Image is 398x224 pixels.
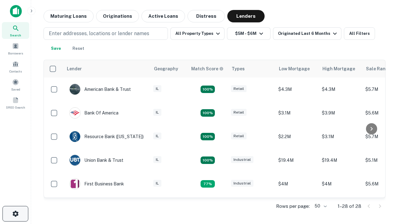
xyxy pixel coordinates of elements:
td: $3.9M [275,196,319,219]
button: Reset [68,42,88,55]
button: All Filters [344,27,375,40]
img: capitalize-icon.png [10,5,22,17]
td: $2.2M [275,125,319,148]
button: Save your search to get updates of matches that match your search criteria. [46,42,66,55]
th: Low Mortgage [275,60,319,77]
div: Matching Properties: 3, hasApolloMatch: undefined [201,180,215,188]
div: Bank Of America [69,107,118,119]
div: Union Bank & Trust [69,155,123,166]
td: $4.3M [319,77,362,101]
button: Active Loans [141,10,185,22]
button: Originations [96,10,139,22]
img: picture [70,155,80,166]
button: $5M - $6M [227,27,271,40]
td: $4M [275,172,319,196]
th: Capitalize uses an advanced AI algorithm to match your search with the best lender. The match sco... [187,60,228,77]
h6: Match Score [191,65,222,72]
div: American Bank & Trust [69,84,131,95]
span: Borrowers [8,51,23,56]
div: Geography [154,65,178,72]
button: Distress [187,10,225,22]
div: Retail [231,133,247,140]
div: First Business Bank [69,178,124,189]
a: Saved [2,76,29,93]
a: Borrowers [2,40,29,57]
th: High Mortgage [319,60,362,77]
div: IL [153,85,161,92]
td: $19.4M [319,148,362,172]
div: 50 [312,202,328,211]
td: $3.9M [319,101,362,125]
img: picture [70,131,80,142]
div: Matching Properties: 7, hasApolloMatch: undefined [201,86,215,93]
th: Lender [63,60,150,77]
span: Saved [11,87,20,92]
span: Contacts [9,69,22,74]
a: Search [2,22,29,39]
button: Maturing Loans [44,10,94,22]
div: IL [153,109,161,116]
td: $4.2M [319,196,362,219]
p: Rows per page: [276,203,310,210]
p: 1–28 of 28 [338,203,361,210]
div: Retail [231,85,247,92]
td: $3.1M [319,125,362,148]
div: Retail [231,109,247,116]
td: $19.4M [275,148,319,172]
div: Matching Properties: 4, hasApolloMatch: undefined [201,133,215,140]
div: High Mortgage [322,65,355,72]
button: Enter addresses, locations or lender names [44,27,168,40]
p: Enter addresses, locations or lender names [49,30,149,37]
div: IL [153,156,161,163]
iframe: Chat Widget [367,154,398,184]
button: Originated Last 6 Months [273,27,341,40]
div: Types [232,65,245,72]
span: SREO Search [6,105,25,110]
div: IL [153,180,161,187]
td: $4.3M [275,77,319,101]
th: Geography [150,60,187,77]
img: picture [70,179,80,189]
td: $4M [319,172,362,196]
div: Resource Bank ([US_STATE]) [69,131,144,142]
div: IL [153,133,161,140]
button: All Property Types [170,27,224,40]
span: Search [10,33,21,38]
div: Matching Properties: 4, hasApolloMatch: undefined [201,109,215,117]
img: picture [70,108,80,118]
div: Industrial [231,156,253,163]
button: Lenders [227,10,265,22]
div: Capitalize uses an advanced AI algorithm to match your search with the best lender. The match sco... [191,65,224,72]
td: $3.1M [275,101,319,125]
img: picture [70,84,80,95]
th: Types [228,60,275,77]
div: Lender [67,65,82,72]
a: SREO Search [2,94,29,111]
div: Industrial [231,180,253,187]
div: Originated Last 6 Months [278,30,339,37]
a: Contacts [2,58,29,75]
div: Matching Properties: 4, hasApolloMatch: undefined [201,156,215,164]
div: Low Mortgage [279,65,310,72]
